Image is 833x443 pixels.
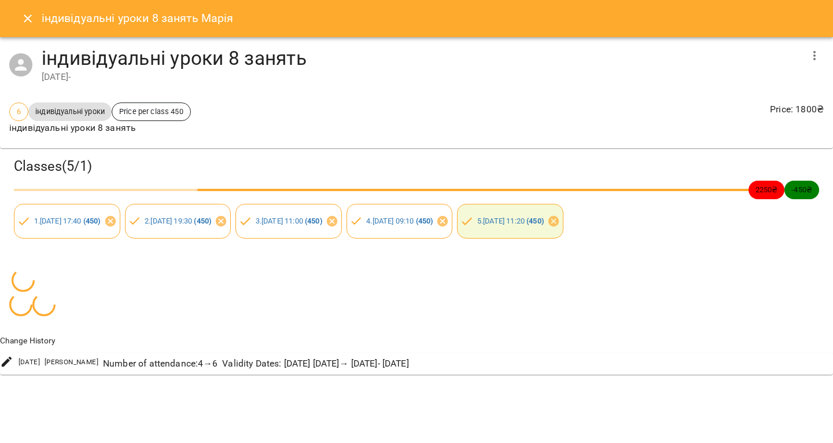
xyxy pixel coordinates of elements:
[28,106,112,117] span: індивідуальні уроки
[457,204,563,239] div: 5.[DATE] 11:20 (450)
[14,5,42,32] button: Close
[9,121,191,135] p: індивідуальні уроки 8 занять
[416,217,433,225] b: ( 450 )
[347,204,453,239] div: 4.[DATE] 09:10 (450)
[305,217,322,225] b: ( 450 )
[256,217,322,225] a: 3.[DATE] 11:00 (450)
[45,357,98,368] span: [PERSON_NAME]
[83,217,101,225] b: ( 450 )
[10,106,28,117] span: 6
[145,217,211,225] a: 2.[DATE] 19:30 (450)
[194,217,211,225] b: ( 450 )
[42,9,234,27] h6: індивідуальні уроки 8 занять Марія
[526,217,544,225] b: ( 450 )
[235,204,342,239] div: 3.[DATE] 11:00 (450)
[19,357,40,368] span: [DATE]
[14,204,120,239] div: 1.[DATE] 17:40 (450)
[749,184,785,195] span: 2250 ₴
[125,204,231,239] div: 2.[DATE] 19:30 (450)
[366,217,433,225] a: 4.[DATE] 09:10 (450)
[784,184,819,195] span: -450 ₴
[220,354,411,373] div: Validity Dates : [DATE] [DATE] → [DATE] - [DATE]
[42,46,801,70] h4: індивідуальні уроки 8 занять
[42,70,801,84] div: [DATE] -
[34,217,101,225] a: 1.[DATE] 17:40 (450)
[477,217,544,225] a: 5.[DATE] 11:20 (450)
[112,106,190,117] span: Price per class 450
[14,158,819,175] h3: Classes ( 5 / 1 )
[770,102,824,116] p: Price : 1800 ₴
[101,354,220,373] div: Number of attendance : 4 → 6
